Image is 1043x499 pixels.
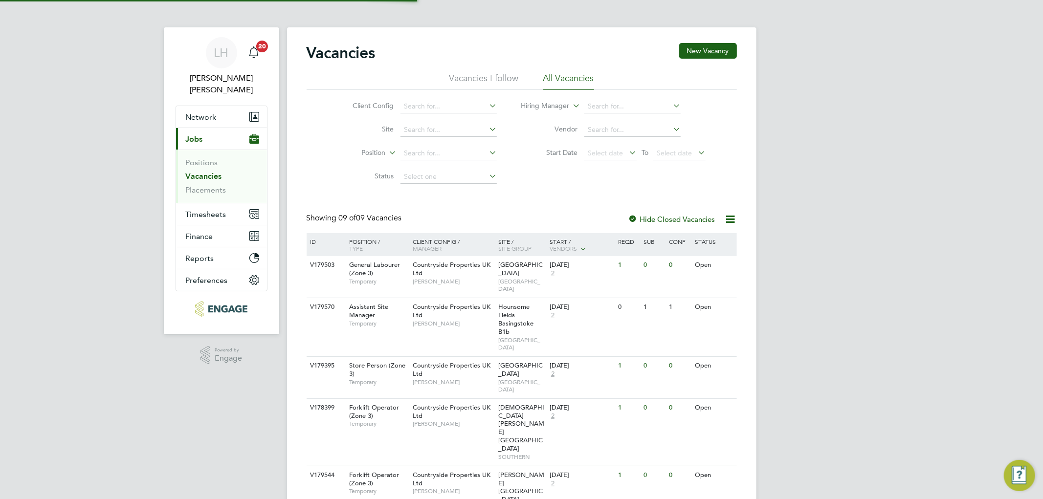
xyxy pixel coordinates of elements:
label: Status [337,172,394,180]
div: 1 [616,399,641,417]
span: Forklift Operator (Zone 3) [349,471,399,487]
label: Vendor [521,125,577,133]
span: 2 [550,479,556,488]
div: [DATE] [550,261,613,269]
div: ID [308,233,342,250]
span: Manager [413,244,442,252]
span: [PERSON_NAME] [413,278,493,285]
span: Network [186,112,217,122]
a: Go to home page [176,301,267,317]
button: Timesheets [176,203,267,225]
span: [PERSON_NAME] [413,420,493,428]
span: Site Group [498,244,532,252]
label: Hiring Manager [513,101,569,111]
span: Countryside Properties UK Ltd [413,361,490,378]
div: Open [692,399,735,417]
div: [DATE] [550,404,613,412]
div: 0 [641,256,666,274]
li: All Vacancies [543,72,594,90]
span: [GEOGRAPHIC_DATA] [498,361,543,378]
div: Start / [547,233,616,258]
span: Type [349,244,363,252]
div: 1 [616,357,641,375]
button: Finance [176,225,267,247]
div: Showing [307,213,404,223]
span: Assistant Site Manager [349,303,388,319]
input: Search for... [584,123,681,137]
div: [DATE] [550,362,613,370]
label: Start Date [521,148,577,157]
label: Site [337,125,394,133]
div: Open [692,466,735,484]
span: To [639,146,651,159]
div: 0 [641,399,666,417]
div: V179570 [308,298,342,316]
span: 09 Vacancies [339,213,402,223]
div: V178399 [308,399,342,417]
button: Reports [176,247,267,269]
div: 0 [667,466,692,484]
span: 2 [550,370,556,378]
input: Search for... [400,147,497,160]
span: LH [214,46,229,59]
input: Search for... [400,100,497,113]
div: 0 [667,256,692,274]
div: 0 [616,298,641,316]
img: pcrnet-logo-retina.png [195,301,247,317]
span: Forklift Operator (Zone 3) [349,403,399,420]
div: Reqd [616,233,641,250]
label: Client Config [337,101,394,110]
span: 2 [550,311,556,320]
div: Client Config / [410,233,496,257]
span: Select date [657,149,692,157]
span: Hounsome Fields Basingstoke B1b [498,303,533,336]
button: Engage Resource Center [1004,460,1035,491]
span: Countryside Properties UK Ltd [413,260,490,277]
button: Jobs [176,128,267,150]
div: Jobs [176,150,267,203]
div: V179503 [308,256,342,274]
span: [DEMOGRAPHIC_DATA] [PERSON_NAME][GEOGRAPHIC_DATA] [498,403,544,453]
h2: Vacancies [307,43,376,63]
span: 2 [550,269,556,278]
div: Open [692,256,735,274]
span: [PERSON_NAME] [413,320,493,327]
div: Sub [641,233,666,250]
span: [GEOGRAPHIC_DATA] [498,260,543,277]
button: Network [176,106,267,128]
div: Status [692,233,735,250]
span: [PERSON_NAME] [413,487,493,495]
a: Positions [186,158,218,167]
a: Powered byEngage [200,346,242,365]
span: Countryside Properties UK Ltd [413,303,490,319]
div: [DATE] [550,303,613,311]
span: Select date [588,149,623,157]
span: [PERSON_NAME] [413,378,493,386]
div: 1 [616,256,641,274]
span: Finance [186,232,213,241]
span: Timesheets [186,210,226,219]
label: Position [329,148,385,158]
div: V179544 [308,466,342,484]
span: 2 [550,412,556,420]
input: Search for... [400,123,497,137]
span: General Labourer (Zone 3) [349,260,400,277]
div: 0 [667,357,692,375]
div: 1 [641,298,666,316]
span: Temporary [349,378,408,386]
span: Store Person (Zone 3) [349,361,405,378]
span: Preferences [186,276,228,285]
div: 0 [641,357,666,375]
span: 20 [256,41,268,52]
div: Open [692,298,735,316]
input: Search for... [584,100,681,113]
div: V179395 [308,357,342,375]
span: [GEOGRAPHIC_DATA] [498,378,545,393]
label: Hide Closed Vacancies [628,215,715,224]
span: Temporary [349,420,408,428]
span: Lee Hall [176,72,267,96]
input: Select one [400,170,497,184]
button: Preferences [176,269,267,291]
nav: Main navigation [164,27,279,334]
li: Vacancies I follow [449,72,519,90]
